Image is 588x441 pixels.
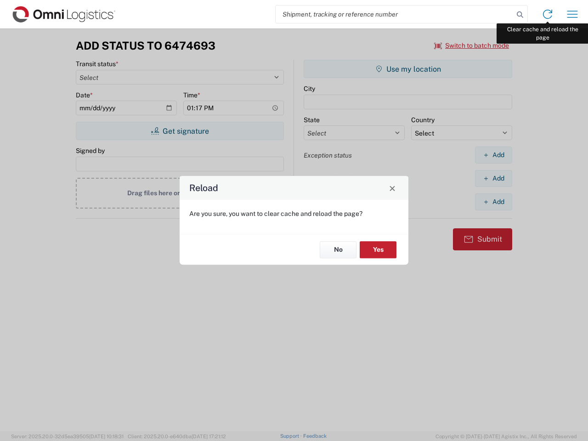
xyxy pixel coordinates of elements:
input: Shipment, tracking or reference number [276,6,514,23]
button: No [320,241,356,258]
button: Yes [360,241,396,258]
p: Are you sure, you want to clear cache and reload the page? [189,209,399,218]
h4: Reload [189,181,218,195]
button: Close [386,181,399,194]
